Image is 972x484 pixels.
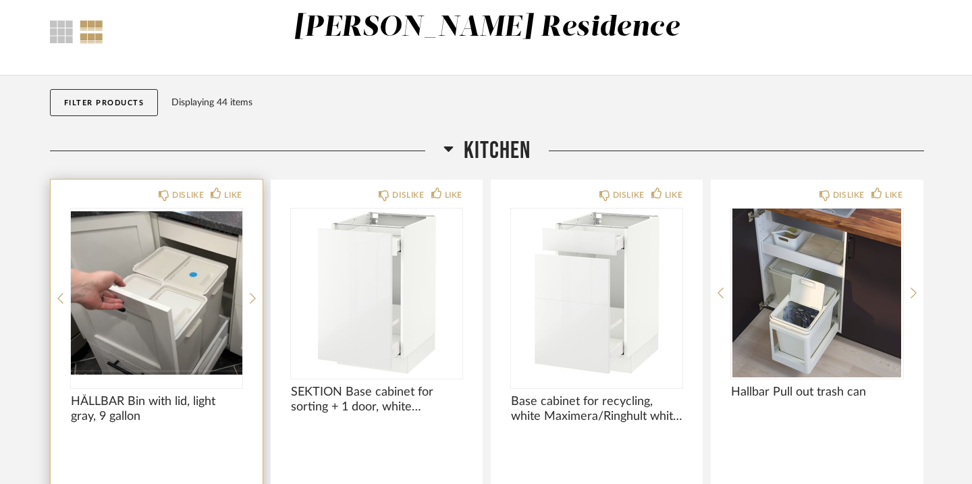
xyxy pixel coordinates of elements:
[171,95,917,110] div: Displaying 44 items
[511,394,682,424] span: Base cabinet for recycling, white Maximera/Ringhult white, 18x24x30 "
[613,188,645,202] div: DISLIKE
[392,188,424,202] div: DISLIKE
[50,89,159,116] button: Filter Products
[464,136,531,165] span: Kitchen
[731,209,902,377] img: undefined
[224,188,242,202] div: LIKE
[172,188,204,202] div: DISLIKE
[511,209,682,377] div: 0
[665,188,682,202] div: LIKE
[71,394,242,424] span: HÅLLBAR Bin with lid, light gray, 9 gallon
[731,385,902,400] span: Hallbar Pull out trash can
[511,209,682,377] img: undefined
[291,385,462,414] span: SEKTION Base cabinet for sorting + 1 door, white Maximera/[PERSON_NAME], 18x24x30 "
[71,209,242,377] img: undefined
[445,188,462,202] div: LIKE
[885,188,902,202] div: LIKE
[833,188,865,202] div: DISLIKE
[71,209,242,377] div: 2
[291,209,462,377] img: undefined
[294,14,680,42] div: [PERSON_NAME] Residence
